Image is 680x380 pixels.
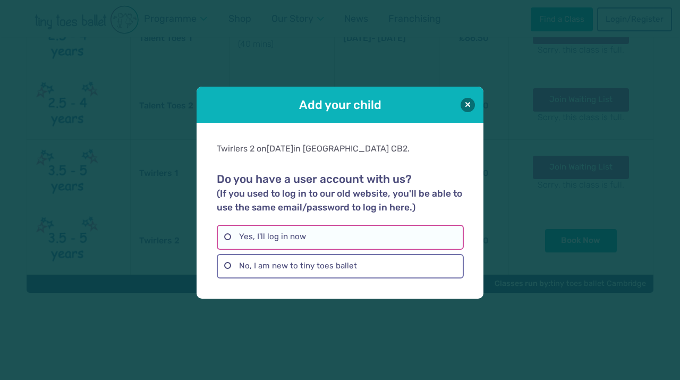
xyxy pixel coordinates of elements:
h1: Add your child [226,97,454,113]
label: No, I am new to tiny toes ballet [217,254,463,278]
div: Twirlers 2 on in [GEOGRAPHIC_DATA] CB2. [217,143,463,155]
h2: Do you have a user account with us? [217,173,463,214]
label: Yes, I'll log in now [217,225,463,249]
small: (If you used to log in to our old website, you'll be able to use the same email/password to log i... [217,188,462,213]
span: [DATE] [267,143,293,154]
